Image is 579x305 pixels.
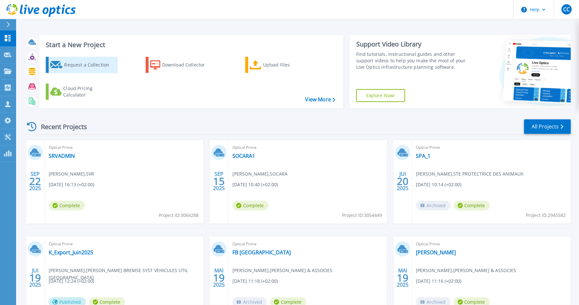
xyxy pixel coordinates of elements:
[416,267,516,274] span: [PERSON_NAME] , [PERSON_NAME] & ASSOCIES
[232,153,255,159] a: SOCARA1
[213,275,225,280] span: 19
[232,144,383,151] span: Optical Prime
[46,84,118,100] a: Cloud Pricing Calculator
[232,249,291,256] a: FB [GEOGRAPHIC_DATA]
[213,178,225,184] span: 15
[25,119,96,135] div: Recent Projects
[232,267,333,274] span: [PERSON_NAME] , [PERSON_NAME] & ASSOCIES
[416,201,451,210] span: Archived
[342,212,382,219] span: Project ID: 3054449
[397,178,408,184] span: 20
[232,201,269,210] span: Complete
[416,249,456,256] a: [PERSON_NAME]
[49,181,94,188] span: [DATE] 16:13 (+02:00)
[63,85,115,98] div: Cloud Pricing Calculator
[46,57,118,73] a: Request a Collection
[64,58,116,71] div: Request a Collection
[397,266,409,290] div: MAI 2025
[49,170,94,178] span: [PERSON_NAME] , SVR
[416,278,462,285] span: [DATE] 11:16 (+02:00)
[49,240,200,248] span: Optical Prime
[245,57,317,73] a: Upload Files
[159,212,199,219] span: Project ID: 3064288
[232,240,383,248] span: Optical Prime
[397,169,409,193] div: JUI 2025
[29,178,41,184] span: 22
[29,266,41,290] div: JUI 2025
[49,267,203,281] span: [PERSON_NAME] , [PERSON_NAME] BREMSE SYST VEHICULES UTIL [GEOGRAPHIC_DATA]
[146,57,218,73] a: Download Collector
[416,240,567,248] span: Optical Prime
[49,249,93,256] a: K_Export_Juin2025
[356,51,468,70] div: Find tutorials, instructional guides and other support videos to help you make the most of your L...
[563,7,570,12] span: CC
[49,144,200,151] span: Optical Prime
[416,144,567,151] span: Optical Prime
[454,201,490,210] span: Complete
[49,278,94,285] span: [DATE] 12:24 (+02:00)
[416,181,462,188] span: [DATE] 10:14 (+02:00)
[213,169,225,193] div: SEP 2025
[162,58,214,71] div: Download Collector
[46,41,335,48] h3: Start a New Project
[526,212,566,219] span: Project ID: 2945582
[356,40,468,48] div: Support Video Library
[232,170,288,178] span: [PERSON_NAME] , SOCARA
[232,278,278,285] span: [DATE] 11:18 (+02:00)
[356,89,405,102] a: Explore Now!
[49,201,85,210] span: Complete
[416,170,524,178] span: [PERSON_NAME] , STE PROTECTRICE DES ANIMAUX
[416,153,431,159] a: SPA_1
[29,275,41,280] span: 19
[524,119,571,134] a: All Projects
[213,266,225,290] div: MAI 2025
[263,58,315,71] div: Upload Files
[305,97,335,103] a: View More
[397,275,408,280] span: 19
[49,153,75,159] a: SRVADMIN
[232,181,278,188] span: [DATE] 10:40 (+02:00)
[29,169,41,193] div: SEP 2025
